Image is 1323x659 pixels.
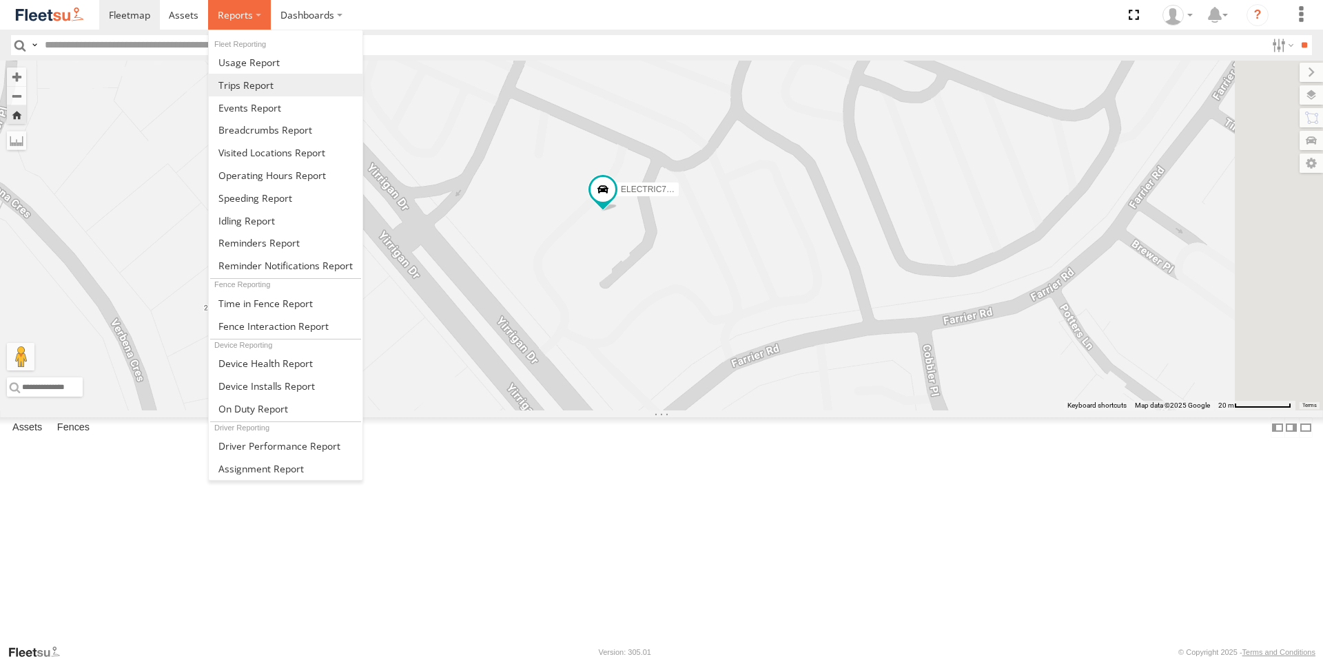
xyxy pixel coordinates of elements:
[599,648,651,656] div: Version: 305.01
[7,131,26,150] label: Measure
[1218,401,1234,409] span: 20 m
[1300,154,1323,173] label: Map Settings
[1284,417,1298,437] label: Dock Summary Table to the Right
[621,185,741,194] span: ELECTRIC7 - [PERSON_NAME]
[209,118,362,141] a: Breadcrumbs Report
[8,645,71,659] a: Visit our Website
[1067,401,1127,410] button: Keyboard shortcuts
[209,457,362,480] a: Assignment Report
[7,343,34,370] button: Drag Pegman onto the map to open Street View
[209,254,362,277] a: Service Reminder Notifications Report
[1214,401,1295,410] button: Map scale: 20 m per 79 pixels
[209,141,362,164] a: Visited Locations Report
[7,86,26,105] button: Zoom out
[1302,403,1317,408] a: Terms
[209,96,362,119] a: Full Events Report
[209,435,362,457] a: Driver Performance Report
[1178,648,1315,656] div: © Copyright 2025 -
[1247,4,1269,26] i: ?
[209,231,362,254] a: Reminders Report
[14,6,85,24] img: fleetsu-logo-horizontal.svg
[50,418,96,437] label: Fences
[1135,401,1210,409] span: Map data ©2025 Google
[1242,648,1315,656] a: Terms and Conditions
[6,418,49,437] label: Assets
[1299,417,1313,437] label: Hide Summary Table
[209,352,362,375] a: Device Health Report
[209,51,362,74] a: Usage Report
[7,105,26,124] button: Zoom Home
[209,315,362,337] a: Fence Interaction Report
[209,209,362,232] a: Idling Report
[209,187,362,209] a: Fleet Speed Report
[1158,5,1198,25] div: Wayne Betts
[209,292,362,315] a: Time in Fences Report
[209,375,362,397] a: Device Installs Report
[209,164,362,187] a: Asset Operating Hours Report
[7,67,26,86] button: Zoom in
[209,74,362,96] a: Trips Report
[209,397,362,420] a: On Duty Report
[1266,35,1296,55] label: Search Filter Options
[1271,417,1284,437] label: Dock Summary Table to the Left
[29,35,40,55] label: Search Query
